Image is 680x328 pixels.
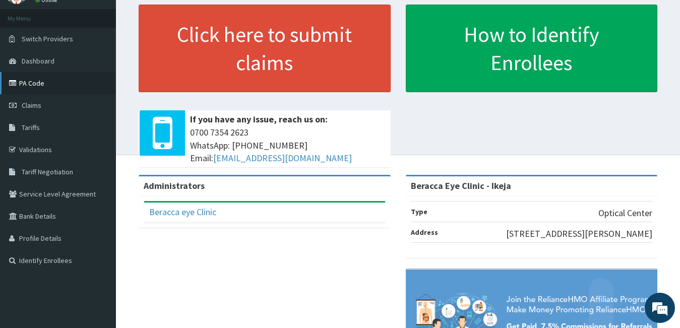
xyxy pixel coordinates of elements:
p: Optical Center [598,207,652,220]
span: 0700 7354 2623 WhatsApp: [PHONE_NUMBER] Email: [190,126,386,165]
textarea: Type your message and hit 'Enter' [5,220,192,255]
span: We're online! [58,99,139,201]
img: d_794563401_company_1708531726252_794563401 [19,50,41,76]
span: Tariff Negotiation [22,167,73,176]
strong: Beracca Eye Clinic - Ikeja [411,180,511,191]
b: Address [411,228,438,237]
a: Beracca eye Clinic [149,206,216,218]
p: [STREET_ADDRESS][PERSON_NAME] [506,227,652,240]
a: [EMAIL_ADDRESS][DOMAIN_NAME] [213,152,352,164]
b: Type [411,207,427,216]
b: If you have any issue, reach us on: [190,113,328,125]
div: Minimize live chat window [165,5,190,29]
a: Click here to submit claims [139,5,391,92]
span: Tariffs [22,123,40,132]
span: Switch Providers [22,34,73,43]
a: How to Identify Enrollees [406,5,658,92]
b: Administrators [144,180,205,191]
div: Chat with us now [52,56,169,70]
span: Claims [22,101,41,110]
span: Dashboard [22,56,54,65]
